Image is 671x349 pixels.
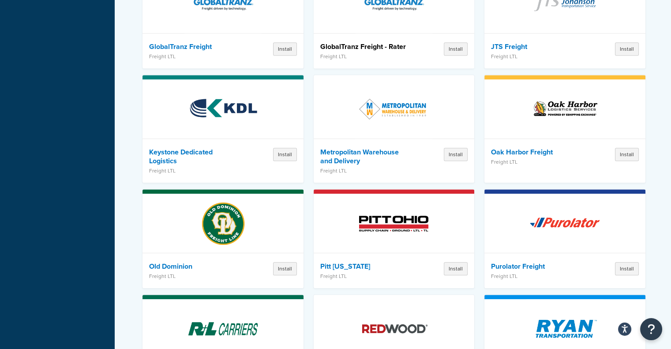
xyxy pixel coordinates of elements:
[320,168,412,174] p: Freight LTL
[355,192,432,254] img: Pitt Ohio
[444,42,468,56] button: Install
[149,262,240,271] h4: Old Dominion
[314,189,475,288] a: Pitt OhioPitt [US_STATE]Freight LTLInstall
[615,42,639,56] button: Install
[444,262,468,275] button: Install
[320,53,412,60] p: Freight LTL
[149,273,240,279] p: Freight LTL
[491,262,582,271] h4: Purolator Freight
[526,78,604,140] img: Oak Harbor Freight
[314,75,475,183] a: Metropolitan Warehouse and DeliveryMetropolitan Warehouse and DeliveryFreight LTLInstall
[320,148,412,165] h4: Metropolitan Warehouse and Delivery
[615,148,639,161] button: Install
[484,189,645,288] a: Purolator FreightPurolator FreightFreight LTLInstall
[149,42,240,51] h4: GlobalTranz Freight
[273,262,297,275] button: Install
[142,189,304,288] a: Old DominionOld DominionFreight LTLInstall
[491,53,582,60] p: Freight LTL
[615,262,639,275] button: Install
[484,75,645,183] a: Oak Harbor FreightOak Harbor FreightFreight LTLInstall
[184,78,262,140] img: Keystone Dedicated Logistics
[149,148,240,165] h4: Keystone Dedicated Logistics
[491,159,582,165] p: Freight LTL
[149,168,240,174] p: Freight LTL
[491,148,582,157] h4: Oak Harbor Freight
[640,318,662,340] button: Open Resource Center
[149,53,240,60] p: Freight LTL
[320,273,412,279] p: Freight LTL
[273,148,297,161] button: Install
[142,75,304,183] a: Keystone Dedicated LogisticsKeystone Dedicated LogisticsFreight LTLInstall
[491,42,582,51] h4: JTS Freight
[320,42,412,51] h4: GlobalTranz Freight - Rater
[184,192,262,254] img: Old Dominion
[273,42,297,56] button: Install
[444,148,468,161] button: Install
[526,192,604,254] img: Purolator Freight
[320,262,412,271] h4: Pitt [US_STATE]
[491,273,582,279] p: Freight LTL
[355,78,432,140] img: Metropolitan Warehouse and Delivery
